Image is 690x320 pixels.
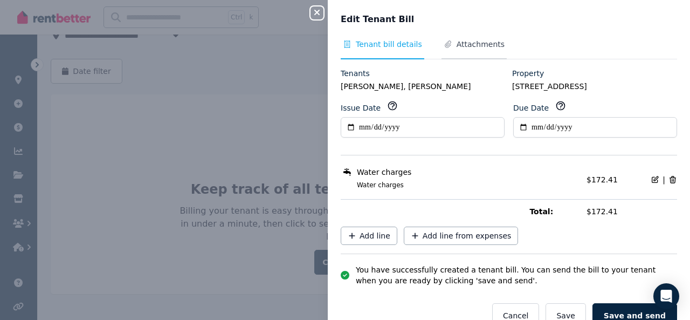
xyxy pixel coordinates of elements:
span: Water charges [344,181,580,189]
button: Add line from expenses [404,227,519,245]
span: $172.41 [586,206,677,217]
legend: [PERSON_NAME], [PERSON_NAME] [341,81,506,92]
span: Edit Tenant Bill [341,13,414,26]
span: Add line from expenses [423,230,512,241]
label: Tenants [341,68,370,79]
div: Open Intercom Messenger [653,283,679,309]
nav: Tabs [341,39,677,59]
span: Attachments [457,39,505,50]
span: Total: [529,206,580,217]
span: Add line [360,230,390,241]
button: Add line [341,227,397,245]
label: Issue Date [341,103,381,113]
span: | [663,174,665,185]
span: Tenant bill details [356,39,422,50]
legend: [STREET_ADDRESS] [512,81,677,92]
label: Due Date [513,103,549,113]
span: Water charges [357,167,411,178]
span: You have successfully created a tenant bill. You can send the bill to your tenant when you are re... [356,264,677,286]
span: $172.41 [586,175,618,184]
label: Property [512,68,544,79]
